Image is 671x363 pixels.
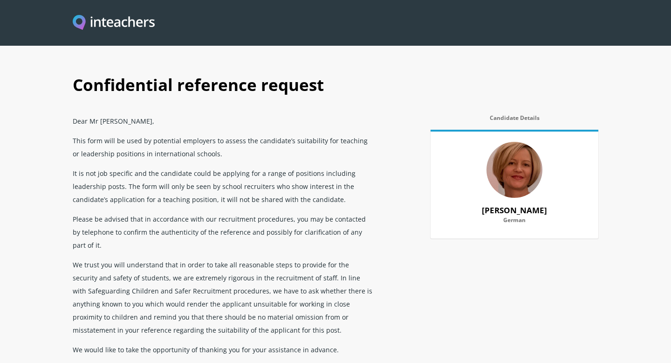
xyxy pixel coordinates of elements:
h1: Confidential reference request [73,65,598,111]
p: We trust you will understand that in order to take all reasonable steps to provide for the securi... [73,255,375,340]
label: German [442,217,587,229]
a: Visit this site's homepage [73,15,155,31]
strong: [PERSON_NAME] [482,205,547,216]
p: Please be advised that in accordance with our recruitment procedures, you may be contacted by tel... [73,209,375,255]
img: 79964 [486,142,542,198]
label: Candidate Details [431,115,598,127]
p: This form will be used by potential employers to assess the candidate’s suitability for teaching ... [73,131,375,163]
p: Dear Mr [PERSON_NAME], [73,111,375,131]
p: It is not job specific and the candidate could be applying for a range of positions including lea... [73,163,375,209]
p: We would like to take the opportunity of thanking you for your assistance in advance. [73,340,375,359]
img: Inteachers [73,15,155,31]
